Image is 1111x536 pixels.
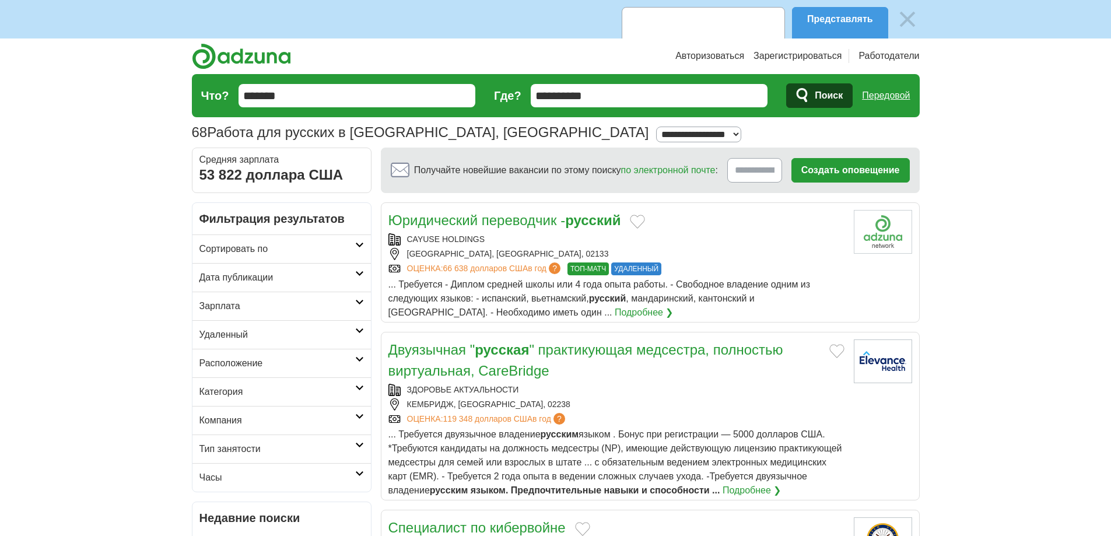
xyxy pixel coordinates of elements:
[199,330,248,339] font: Удаленный
[388,212,566,228] font: Юридический переводчик -
[199,472,222,482] font: Часы
[407,414,443,423] font: ОЦЕНКА:
[388,471,808,495] font: Требуется двуязычное владение
[407,385,519,394] a: ЗДОРОВЬЕ АКТУАЛЬНОСТИ
[407,413,567,425] a: ОЦЕНКА:119 348 долларов СШАв год?
[192,349,371,377] a: Расположение
[201,89,229,102] font: Что?
[388,293,755,317] font: , мандаринский, кантонский и [GEOGRAPHIC_DATA]. - Необходимо иметь один ...
[494,89,521,102] font: Где?
[570,265,606,273] font: ТОП-МАТЧ
[675,51,744,61] font: Авторизоваться
[192,43,291,69] img: Логотип Адзуны
[407,400,570,409] font: КЕМБРИДЖ, [GEOGRAPHIC_DATA], 02238
[407,234,485,244] font: CAYUSE HOLDINGS
[192,463,371,492] a: Часы
[407,264,443,273] font: ОЦЕНКА:
[723,485,781,495] font: Подробнее ❯
[575,522,590,536] button: Добавить в избранные вакансии
[753,51,842,61] font: Зарегистрироваться
[388,429,541,439] font: ... Требуется двуязычное владение
[807,14,873,71] font: Представлять на рассмотрение
[199,415,242,425] font: Компания
[199,444,261,454] font: Тип занятости
[192,292,371,320] a: Зарплата
[388,342,783,379] a: Двуязычная "русская" практикующая медсестра, полностью виртуальная, CareBridge
[207,124,649,140] font: Работа для русских в [GEOGRAPHIC_DATA], [GEOGRAPHIC_DATA]
[407,249,609,258] font: [GEOGRAPHIC_DATA], [GEOGRAPHIC_DATA], 02133
[862,84,910,107] a: Передовой
[716,165,718,175] font: :
[199,358,263,368] font: Расположение
[192,234,371,263] a: Сортировать по
[786,83,853,108] button: Поиск
[388,279,811,303] font: ... Требуется - Диплом средней школы или 4 года опыта работы. - Свободное владение одним из следу...
[557,414,562,423] font: ?
[565,212,621,228] font: русский
[541,429,579,439] font: русским
[615,306,673,320] a: Подробнее ❯
[443,414,532,423] font: 119 348 долларов США
[192,320,371,349] a: Удаленный
[388,429,842,481] font: языком . Бонус при регистрации — 5000 долларов США. *Требуются кандидаты на должность медсестры (...
[895,7,920,31] img: icon_close_no_bg.svg
[430,485,720,495] font: русским языком. Предпочтительные навыки и способности ...
[388,342,475,358] font: Двуязычная "
[801,165,900,175] font: Создать оповещение
[532,414,551,423] font: в год
[199,272,274,282] font: Дата публикации
[199,167,344,183] font: 53 822 доллара США
[552,264,557,273] font: ?
[615,307,673,317] font: Подробнее ❯
[192,377,371,406] a: Категория
[614,265,658,273] font: УДАЛЕННЫЙ
[528,264,546,273] font: в год
[862,90,910,100] font: Передовой
[199,244,268,254] font: Сортировать по
[414,165,621,175] font: Получайте новейшие вакансии по этому поиску
[589,293,626,303] font: русский
[753,49,842,63] a: Зарегистрироваться
[792,7,888,78] button: Представлять на рассмотрение
[199,512,300,524] font: Недавние поиски
[815,90,843,100] font: Поиск
[388,520,566,535] a: Специалист по кибервойне
[675,49,744,63] a: Авторизоваться
[630,215,645,229] button: Добавить в избранные вакансии
[475,342,529,358] font: русская
[791,158,910,183] button: Создать оповещение
[858,51,919,61] font: Работодатели
[199,387,243,397] font: Категория
[388,342,783,379] font: " практикующая медсестра, полностью виртуальная, CareBridge
[858,49,919,63] a: Работодатели
[192,406,371,435] a: Компания
[199,155,279,164] font: Средняя зарплата
[199,212,345,225] font: Фильтрация результатов
[443,264,528,273] font: 66 638 долларов США
[854,339,912,383] img: Логотип Elevance Health
[854,210,912,254] img: Логотип компании
[192,124,208,140] font: 68
[621,165,716,175] a: по электронной почте
[192,263,371,292] a: Дата публикации
[192,435,371,463] a: Тип занятости
[723,484,781,498] a: Подробнее ❯
[829,344,844,358] button: Добавить в избранные вакансии
[388,212,621,228] a: Юридический переводчик -русский
[407,262,563,275] a: ОЦЕНКА:66 638 долларов СШАв год?
[199,301,240,311] font: Зарплата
